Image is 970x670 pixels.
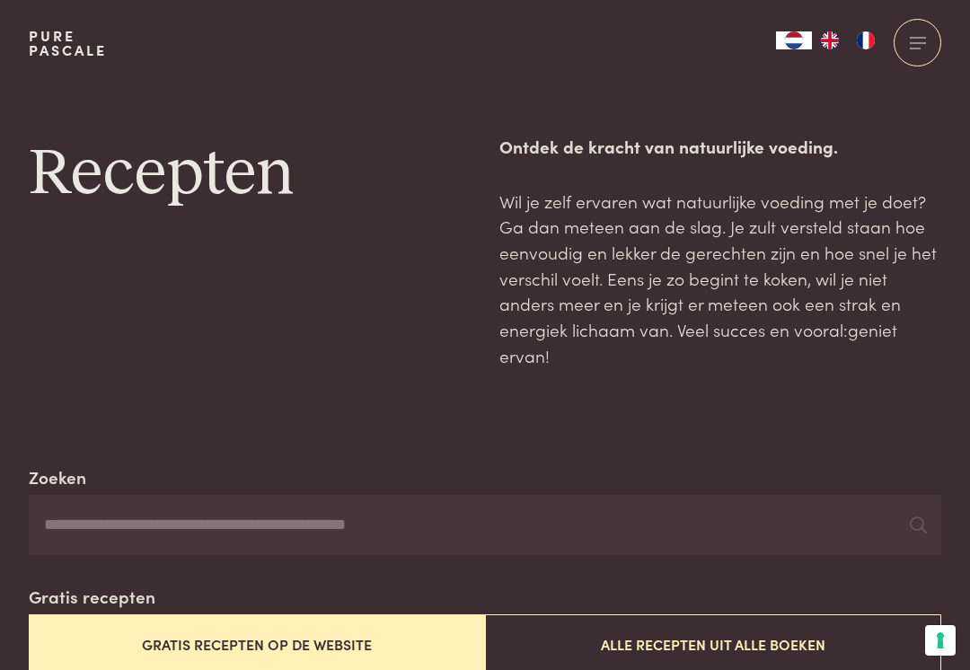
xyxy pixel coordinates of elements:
div: Language [776,31,812,49]
h1: Recepten [29,134,471,215]
a: FR [848,31,884,49]
button: Uw voorkeuren voor toestemming voor trackingtechnologieën [925,625,956,656]
ul: Language list [812,31,884,49]
a: NL [776,31,812,49]
p: Wil je zelf ervaren wat natuurlijke voeding met je doet? Ga dan meteen aan de slag. Je zult verst... [499,189,941,369]
aside: Language selected: Nederlands [776,31,884,49]
label: Zoeken [29,464,86,490]
a: EN [812,31,848,49]
label: Gratis recepten [29,584,155,610]
strong: Ontdek de kracht van natuurlijke voeding. [499,134,838,158]
a: PurePascale [29,29,107,57]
